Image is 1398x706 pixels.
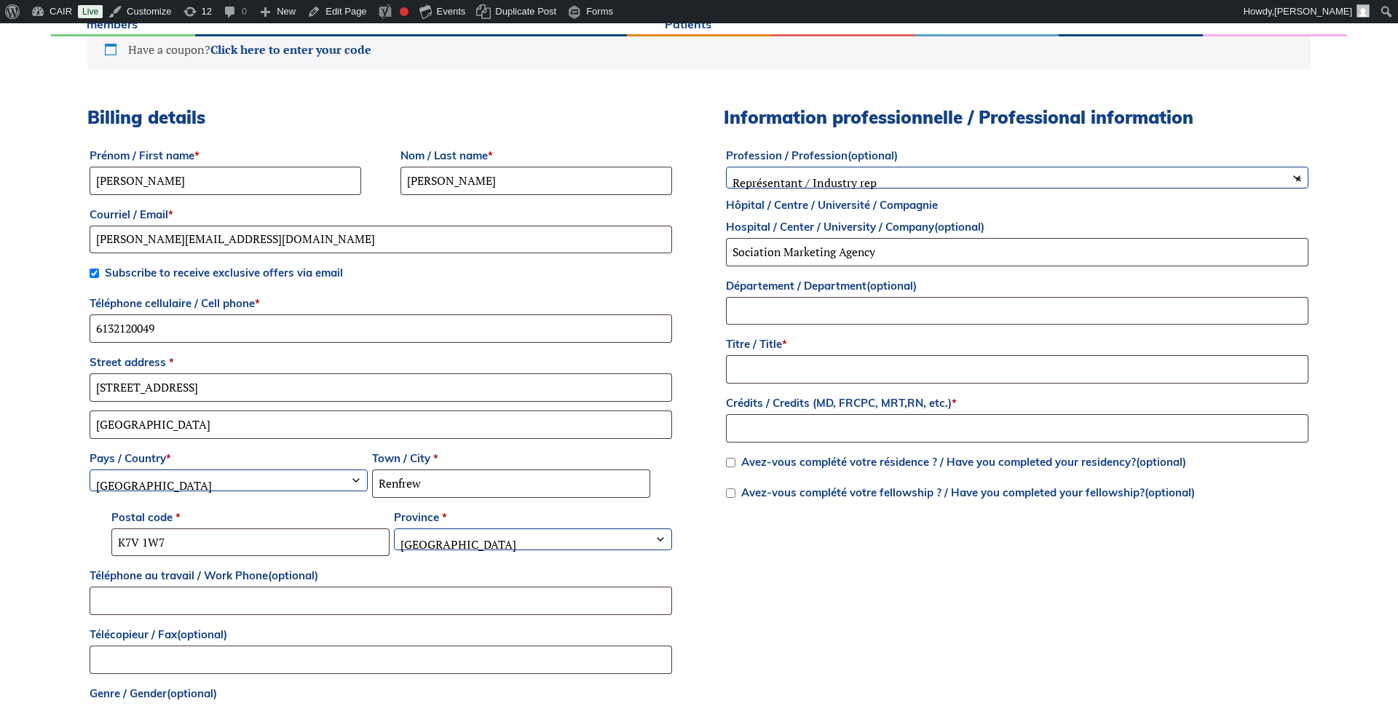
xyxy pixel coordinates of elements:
[105,266,343,279] span: Subscribe to receive exclusive offers via email
[90,373,672,402] input: House number and street name
[726,485,1195,499] label: Avez-vous complété votre fellowship ? / Have you completed your fellowship?
[90,204,672,226] label: Courriel / Email
[726,275,1308,297] label: Département / Department
[726,194,1308,238] label: Hôpital / Centre / Université / Compagnie Hospital / Center / University / Company
[1136,455,1186,469] span: (optional)
[726,458,735,467] input: Avez-vous complété votre résidence ? / Have you completed your residency?(optional)
[726,488,735,498] input: Avez-vous complété votre fellowship ? / Have you completed your fellowship?(optional)
[90,448,368,469] label: Pays / Country
[1145,485,1195,499] span: (optional)
[87,107,674,128] h3: Billing details
[727,167,1308,198] span: Représentant / Industry rep
[90,469,368,491] span: Pays / Country
[724,107,1311,128] h3: Information professionnelle / Professional information
[210,41,371,57] a: Click here to enter your code
[90,565,672,587] label: Téléphone au travail / Work Phone
[90,145,361,167] label: Prénom / First name
[1274,6,1352,17] span: [PERSON_NAME]
[726,145,1308,167] label: Profession / Profession
[400,7,408,16] div: Focus keyphrase not set
[90,293,672,314] label: Téléphone cellulaire / Cell phone
[934,220,984,234] span: (optional)
[372,448,650,469] label: Town / City
[866,279,917,293] span: (optional)
[848,148,898,162] span: (optional)
[395,529,671,560] span: Ontario
[87,28,1311,69] div: Have a coupon?
[90,683,672,705] label: Genre / Gender
[726,455,1186,469] label: Avez-vous complété votre résidence ? / Have you completed your residency?
[78,5,103,18] a: Live
[90,410,672,439] input: Apartment, suite, unit, etc. (optional)
[90,352,672,373] label: Street address
[394,507,672,528] label: Province
[726,392,1308,414] label: Crédits / Credits (MD, FRCPC, MRT,RN, etc.)
[90,470,367,501] span: Canada
[90,269,99,278] input: Subscribe to receive exclusive offers via email
[268,568,318,582] span: (optional)
[90,624,672,646] label: Télécopieur / Fax
[726,333,1308,355] label: Titre / Title
[726,167,1308,189] span: Représentant / Industry rep
[167,686,217,700] span: (optional)
[177,627,227,641] span: (optional)
[111,507,390,528] label: Postal code
[394,528,672,550] span: Province / State
[400,145,672,167] label: Nom / Last name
